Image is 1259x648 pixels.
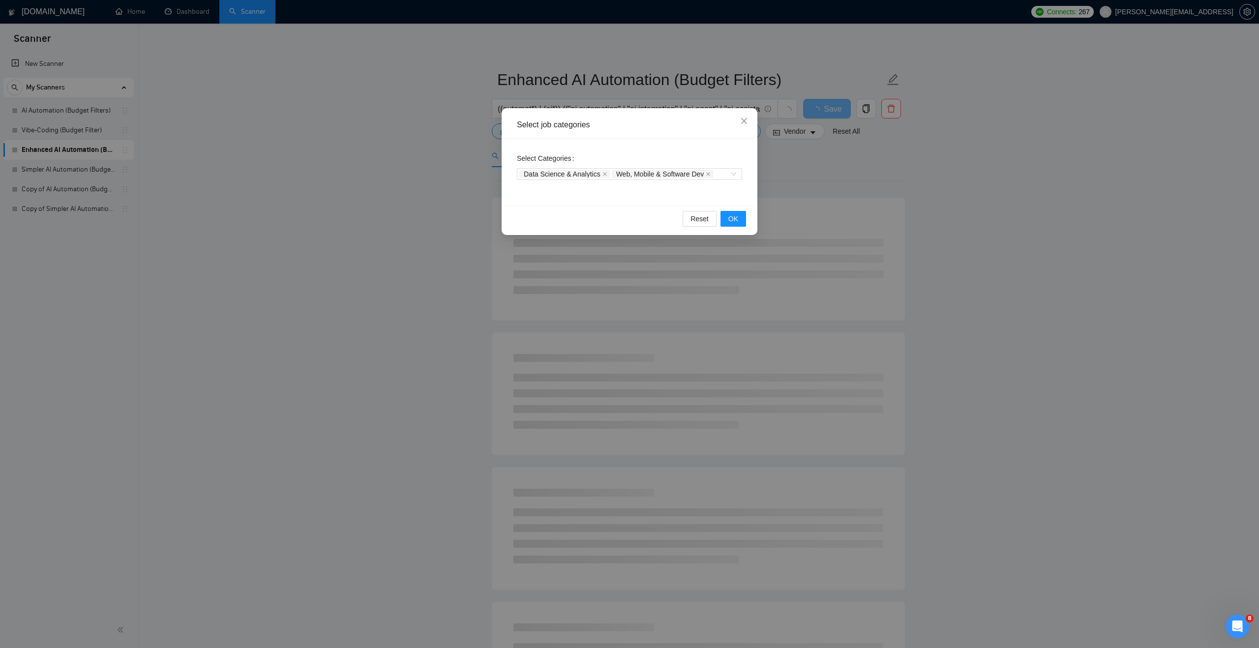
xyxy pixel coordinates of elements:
[690,213,709,224] span: Reset
[706,172,711,177] span: close
[519,170,610,178] span: Data Science & Analytics
[1226,615,1249,638] iframe: Intercom live chat
[517,119,742,130] div: Select job categories
[1246,615,1254,622] span: 8
[740,117,748,125] span: close
[517,150,578,166] label: Select Categories
[602,172,607,177] span: close
[728,213,738,224] span: OK
[731,108,757,135] button: Close
[612,170,714,178] span: Web, Mobile & Software Dev
[524,171,600,177] span: Data Science & Analytics
[720,211,746,227] button: OK
[683,211,717,227] button: Reset
[616,171,704,177] span: Web, Mobile & Software Dev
